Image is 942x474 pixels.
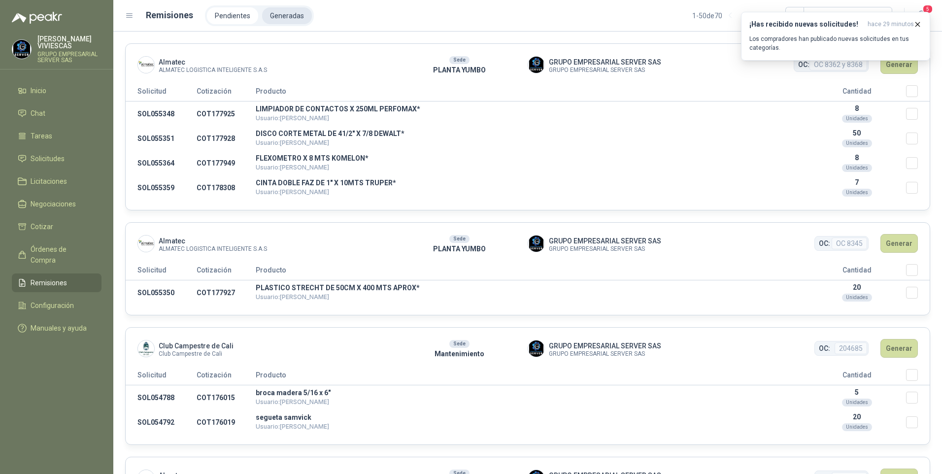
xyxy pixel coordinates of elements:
span: Usuario: [PERSON_NAME] [256,139,329,146]
span: OC: [819,343,830,354]
span: Usuario: [PERSON_NAME] [256,164,329,171]
span: ALMATEC LOGISTICA INTELIGENTE S.A.S [159,246,267,252]
p: 20 [807,413,906,421]
p: PLANTA YUMBO [391,243,528,254]
th: Cotización [197,264,256,280]
th: Producto [256,369,807,385]
td: COT177928 [197,126,256,151]
button: Generar [880,234,918,253]
span: Club Campestre de Cali [159,351,234,357]
img: Company Logo [12,40,31,59]
p: 50 [807,129,906,137]
td: Seleccionar/deseleccionar [906,385,930,410]
td: SOL054788 [126,385,197,410]
th: Solicitud [126,369,197,385]
p: 5 [807,388,906,396]
th: Cotización [197,85,256,102]
span: Tareas [31,131,52,141]
td: Seleccionar/deseleccionar [906,151,930,175]
span: GRUPO EMPRESARIAL SERVER SAS [549,246,661,252]
th: Cantidad [807,264,906,280]
img: Company Logo [138,340,154,357]
li: Generadas [262,7,312,24]
td: Seleccionar/deseleccionar [906,280,930,305]
span: Usuario: [PERSON_NAME] [256,293,329,301]
a: Licitaciones [12,172,101,191]
span: Negociaciones [31,199,76,209]
span: Club Campestre de Cali [159,340,234,351]
td: SOL055351 [126,126,197,151]
span: 5 [922,4,933,14]
button: Generar [880,339,918,358]
p: 8 [807,154,906,162]
td: SOL055364 [126,151,197,175]
img: Company Logo [528,340,544,357]
div: Unidades [842,399,872,406]
a: Órdenes de Compra [12,240,101,270]
p: 8 [807,104,906,112]
span: hace 29 minutos [868,20,914,29]
h1: Remisiones [146,8,193,22]
div: Sede [449,235,470,243]
td: COT177927 [197,280,256,305]
td: COT178308 [197,175,256,200]
span: ALMATEC LOGISTICA INTELIGENTE S.A.S [159,68,267,73]
td: COT176015 [197,385,256,410]
a: Remisiones [12,273,101,292]
span: Usuario: [PERSON_NAME] [256,188,329,196]
button: ¡Has recibido nuevas solicitudes!hace 29 minutos Los compradores han publicado nuevas solicitudes... [741,12,930,61]
span: GRUPO EMPRESARIAL SERVER SAS [549,236,661,246]
p: Mantenimiento [391,348,528,359]
span: Chat [31,108,45,119]
span: Solicitudes [31,153,65,164]
p: LIMPIADOR DE CONTACTOS X 250ML PERFOMAX* [256,105,807,112]
img: Logo peakr [12,12,62,24]
span: Remisiones [31,277,67,288]
a: Pendientes [207,7,258,24]
span: GRUPO EMPRESARIAL SERVER SAS [549,68,661,73]
div: Sede [449,56,470,64]
th: Cantidad [807,85,906,102]
div: Sede [449,340,470,348]
p: 7 [807,178,906,186]
a: Cotizar [12,217,101,236]
p: DISCO CORTE METAL DE 41/2" X 7/8 DEWALT* [256,130,807,137]
td: Seleccionar/deseleccionar [906,175,930,200]
th: Solicitud [126,264,197,280]
td: COT176019 [197,410,256,435]
p: broca madera 5/16 x 6" [256,389,807,396]
td: Seleccionar/deseleccionar [906,102,930,127]
th: Seleccionar/deseleccionar [906,369,930,385]
p: GRUPO EMPRESARIAL SERVER SAS [37,51,101,63]
span: Órdenes de Compra [31,244,92,266]
span: OC 8345 [832,237,867,249]
a: Solicitudes [12,149,101,168]
a: Inicio [12,81,101,100]
span: Manuales y ayuda [31,323,87,334]
span: 204685 [835,342,867,354]
img: Company Logo [138,57,154,73]
span: Usuario: [PERSON_NAME] [256,423,329,430]
a: Manuales y ayuda [12,319,101,338]
img: Company Logo [138,236,154,252]
div: 1 - 50 de 70 [692,8,754,24]
div: Unidades [842,164,872,172]
th: Producto [256,85,807,102]
p: PLANTA YUMBO [391,65,528,75]
p: segueta samvick [256,414,807,421]
th: Solicitud [126,85,197,102]
th: Seleccionar/deseleccionar [906,264,930,280]
th: Producto [256,264,807,280]
td: Seleccionar/deseleccionar [906,410,930,435]
img: Company Logo [528,236,544,252]
td: Seleccionar/deseleccionar [906,126,930,151]
th: Seleccionar/deseleccionar [906,85,930,102]
div: Unidades [842,294,872,302]
span: GRUPO EMPRESARIAL SERVER SAS [549,340,661,351]
span: Almatec [159,57,267,68]
img: Company Logo [528,57,544,73]
p: PLASTICO STRECHT DE 50CM X 400 MTS APROX* [256,284,807,291]
div: Unidades [842,423,872,431]
th: Cantidad [807,369,906,385]
p: 20 [807,283,906,291]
